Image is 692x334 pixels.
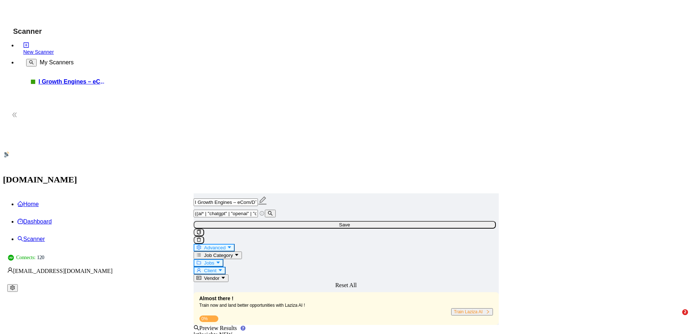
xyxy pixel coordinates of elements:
span: 0% [199,315,218,322]
span: Almost there ! [199,295,234,301]
h1: [DOMAIN_NAME] [3,171,689,188]
span: 120 [37,254,44,262]
span: plus-square [23,42,29,48]
a: Reset All [335,282,357,289]
iframe: Intercom live chat [667,309,685,327]
button: Train Laziza AI [451,308,493,315]
span: Train Laziza AI [454,309,490,314]
button: idcardVendorcaret-down [194,274,229,282]
span: home [17,201,23,207]
span: caret-down [221,275,226,280]
span: Train now and land better opportunities with Laziza AI ! [199,303,305,308]
a: setting [7,285,18,291]
a: homeHome [17,201,39,207]
span: caret-down [218,268,223,273]
button: copy [194,229,204,236]
span: Home [23,201,39,207]
span: info-circle [260,211,264,216]
button: search [26,59,37,67]
a: I Growth Engines – eCom/DTC [39,79,108,85]
span: caret-down [216,260,220,265]
button: search [265,210,275,217]
a: searchScanner [17,236,45,242]
span: edit [258,196,267,205]
button: folderJobscaret-down [194,259,224,267]
button: userClientcaret-down [194,267,226,274]
li: My Scanners [17,55,105,91]
span: My Scanners [40,59,73,66]
span: double-left [11,112,18,119]
span: user [197,268,201,273]
li: New Scanner [17,42,105,55]
span: Job Category [204,253,233,258]
a: New Scanner [23,42,105,55]
span: user [7,267,13,273]
span: search [29,60,34,65]
span: Scanner [23,236,45,242]
img: logo [4,152,9,157]
button: Save [194,221,496,229]
span: setting [10,285,15,290]
span: Dashboard [23,218,52,225]
span: Vendor [204,275,219,281]
span: Jobs [204,260,214,266]
span: Advanced [204,245,226,250]
span: bars [197,253,201,257]
a: dashboardDashboard [17,218,52,225]
span: search [268,211,272,216]
span: copy [197,230,201,234]
span: search [194,325,199,331]
button: settingAdvancedcaret-down [194,244,235,251]
span: 2 [682,309,688,315]
span: delete [197,237,201,242]
img: upwork-logo.png [8,255,14,261]
button: delete [194,236,204,244]
input: Search Freelance Jobs... [194,210,258,217]
li: Home [17,196,689,213]
span: setting [197,245,201,250]
li: Scanner [17,230,689,248]
span: search [17,236,23,242]
li: Dashboard [17,213,689,230]
span: Connects: [16,254,35,262]
input: Scanner name... [194,198,258,206]
span: Save [339,222,350,228]
span: Client [204,268,216,273]
span: caret-down [227,245,232,250]
span: folder [197,260,201,265]
button: barsJob Categorycaret-down [194,251,242,259]
span: New Scanner [23,49,54,55]
button: setting [7,284,18,292]
span: idcard [197,275,201,280]
span: Scanner [7,27,48,40]
span: Preview Results [194,325,244,331]
span: caret-down [234,253,239,257]
div: Tooltip anchor [240,325,246,331]
span: right [486,310,490,314]
span: dashboard [17,218,23,224]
